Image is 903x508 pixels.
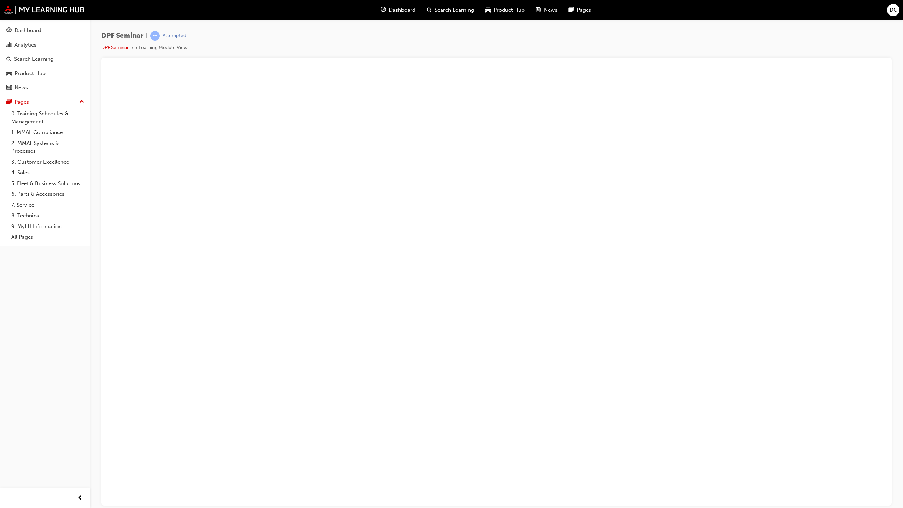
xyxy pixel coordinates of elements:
[480,3,530,17] a: car-iconProduct Hub
[890,6,897,14] span: DG
[78,494,83,503] span: prev-icon
[8,157,87,168] a: 3. Customer Excellence
[530,3,563,17] a: news-iconNews
[146,32,147,40] span: |
[14,84,28,92] div: News
[8,108,87,127] a: 0. Training Schedules & Management
[150,31,160,41] span: learningRecordVerb_ATTEMPT-icon
[389,6,416,14] span: Dashboard
[6,99,12,105] span: pages-icon
[3,67,87,80] a: Product Hub
[421,3,480,17] a: search-iconSearch Learning
[8,200,87,211] a: 7. Service
[563,3,597,17] a: pages-iconPages
[14,55,54,63] div: Search Learning
[6,71,12,77] span: car-icon
[8,127,87,138] a: 1. MMAL Compliance
[381,6,386,14] span: guage-icon
[3,81,87,94] a: News
[485,6,491,14] span: car-icon
[79,97,84,107] span: up-icon
[101,44,129,50] a: DPF Seminar
[8,210,87,221] a: 8. Technical
[427,6,432,14] span: search-icon
[14,98,29,106] div: Pages
[8,189,87,200] a: 6. Parts & Accessories
[544,6,557,14] span: News
[8,138,87,157] a: 2. MMAL Systems & Processes
[3,23,87,96] button: DashboardAnalyticsSearch LearningProduct HubNews
[8,167,87,178] a: 4. Sales
[577,6,591,14] span: Pages
[536,6,541,14] span: news-icon
[375,3,421,17] a: guage-iconDashboard
[4,5,85,14] img: mmal
[6,56,11,62] span: search-icon
[14,26,41,35] div: Dashboard
[493,6,525,14] span: Product Hub
[3,38,87,52] a: Analytics
[8,221,87,232] a: 9. MyLH Information
[3,24,87,37] a: Dashboard
[435,6,474,14] span: Search Learning
[136,44,188,52] li: eLearning Module View
[3,53,87,66] a: Search Learning
[569,6,574,14] span: pages-icon
[6,85,12,91] span: news-icon
[101,32,143,40] span: DPF Seminar
[8,178,87,189] a: 5. Fleet & Business Solutions
[887,4,899,16] button: DG
[14,41,36,49] div: Analytics
[14,69,46,78] div: Product Hub
[8,232,87,243] a: All Pages
[163,32,186,39] div: Attempted
[6,42,12,48] span: chart-icon
[3,96,87,109] button: Pages
[6,28,12,34] span: guage-icon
